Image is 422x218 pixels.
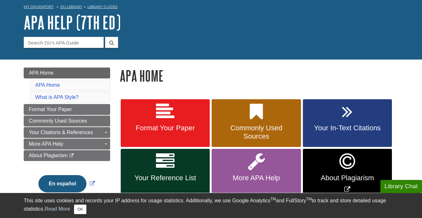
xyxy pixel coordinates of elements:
a: Commonly Used Sources [212,99,301,147]
button: Library Chat [380,180,422,193]
a: What is APA Style? [35,94,79,100]
span: Commonly Used Sources [29,118,87,124]
span: Format Your Paper [29,107,72,112]
span: More APA Help [29,141,63,147]
span: Your Citations & References [29,130,93,135]
a: Format Your Paper [121,99,210,147]
a: Link opens in new window [37,181,96,186]
input: Search DU's APA Guide [24,37,104,48]
sup: TM [306,197,312,201]
span: More APA Help [216,174,296,182]
a: Library Guides [87,4,118,9]
span: Your In-Text Citations [308,124,387,132]
span: Format Your Paper [126,124,205,132]
nav: breadcrumb [24,3,398,13]
span: APA Home [29,70,53,76]
a: Your Citations & References [24,127,110,138]
sup: TM [270,197,276,201]
button: En español [38,175,86,192]
a: More APA Help [24,139,110,149]
a: About Plagiarism [24,150,110,161]
a: Commonly Used Sources [24,116,110,126]
div: This site uses cookies and records your IP address for usage statistics. Additionally, we use Goo... [24,197,398,214]
span: Your Reference List [126,174,205,182]
span: About Plagiarism [308,174,387,182]
a: More APA Help [212,149,301,198]
span: Commonly Used Sources [216,124,296,141]
a: DU Library [60,4,82,9]
a: APA Home [24,68,110,78]
a: Format Your Paper [24,104,110,115]
a: Your Reference List [121,149,210,198]
a: APA Help (7th Ed) [24,12,121,32]
span: About Plagiarism [29,153,68,158]
h1: APA Home [120,68,398,84]
a: Link opens in new window [303,149,392,198]
a: APA Home [35,82,60,88]
div: Guide Page Menu [24,68,110,203]
i: This link opens in a new window [69,154,74,158]
a: My Davenport [24,4,53,10]
button: Close [74,205,86,214]
a: Your In-Text Citations [303,99,392,147]
a: Read More [45,206,70,212]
